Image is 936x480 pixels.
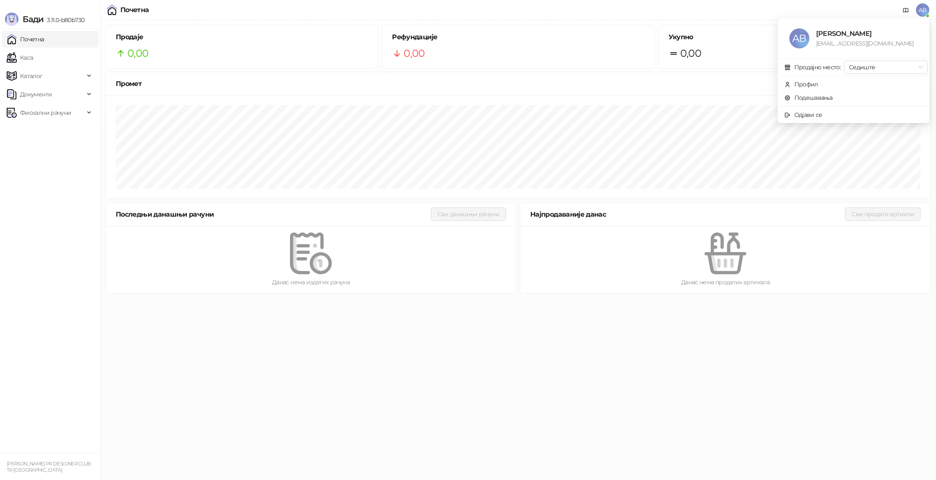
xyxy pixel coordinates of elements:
span: 0,00 [404,45,425,61]
div: Одјави се [794,110,822,119]
span: Каталог [20,68,43,84]
h5: Продаје [116,32,368,42]
div: [EMAIL_ADDRESS][DOMAIN_NAME] [816,39,918,48]
div: [PERSON_NAME] [816,28,918,39]
div: Продајно место: [794,63,841,72]
div: Почетна [120,7,149,13]
span: Фискални рачуни [20,104,71,121]
div: Промет [116,78,921,89]
a: Каса [7,49,33,66]
span: Документи [20,86,52,103]
button: Сви продати артикли [845,207,921,221]
a: Документација [899,3,913,17]
h5: Рефундације [392,32,644,42]
a: Подешавања [784,94,833,101]
span: Бади [23,14,43,24]
button: Сви данашњи рачуни [431,207,506,221]
h5: Укупно [669,32,921,42]
a: Почетна [7,31,44,48]
span: 0,00 [680,45,701,61]
div: Данас нема издатих рачуна [119,278,503,287]
small: [PERSON_NAME] PR DESIGNER CLUB TR [GEOGRAPHIC_DATA] [7,461,91,473]
span: AB [916,3,929,17]
span: Седиште [849,61,923,73]
span: 3.11.0-b80b730 [43,16,84,24]
span: 0,00 [127,45,148,61]
div: Профил [794,80,818,89]
span: AB [789,28,809,48]
div: Последњи данашњи рачуни [116,209,431,220]
div: Најпродаваније данас [530,209,845,220]
img: Logo [5,13,18,26]
div: Данас нема продатих артикала [534,278,917,287]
